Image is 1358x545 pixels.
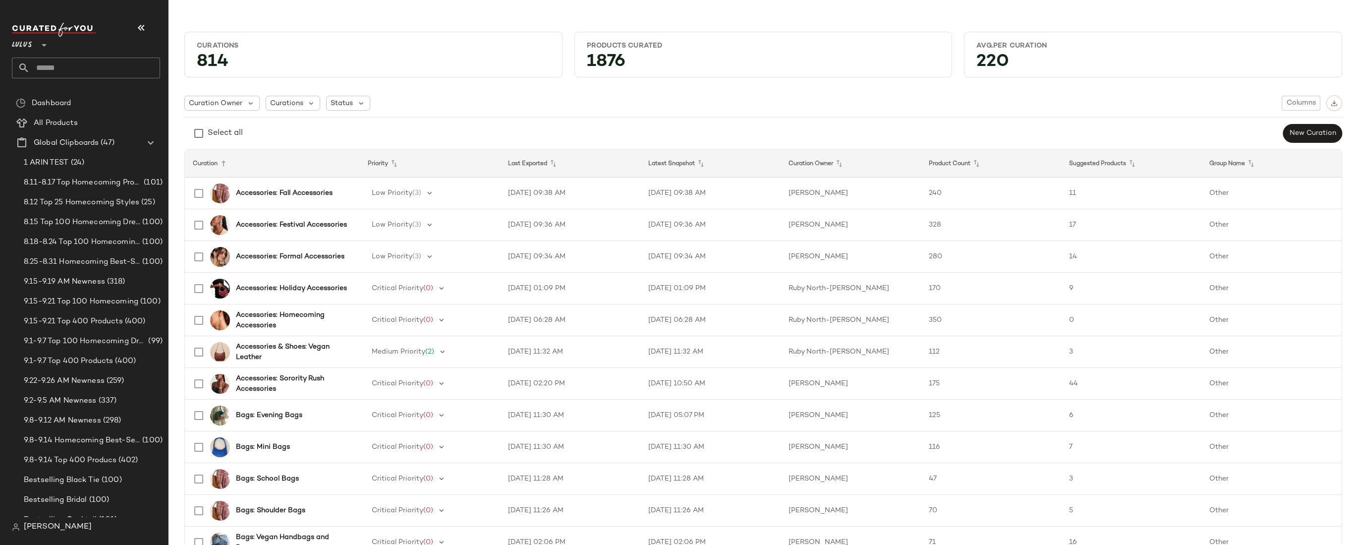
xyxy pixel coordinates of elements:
[146,336,163,347] span: (99)
[423,316,433,324] span: (0)
[1201,273,1342,304] td: Other
[921,209,1061,241] td: 328
[123,316,146,327] span: (400)
[1201,150,1342,178] th: Group Name
[1061,178,1201,209] td: 11
[372,221,412,229] span: Low Priority
[236,220,347,230] b: Accessories: Festival Accessories
[1201,495,1342,527] td: Other
[12,34,32,52] span: Lulus
[423,412,433,419] span: (0)
[423,443,433,451] span: (0)
[500,400,640,431] td: [DATE] 11:30 AM
[500,495,640,527] td: [DATE] 11:26 AM
[210,501,230,521] img: 2698451_01_OM_2025-08-06.jpg
[236,251,344,262] b: Accessories: Formal Accessories
[185,150,360,178] th: Curation
[12,23,96,37] img: cfy_white_logo.C9jOOHJF.svg
[101,415,121,426] span: (298)
[640,400,781,431] td: [DATE] 05:07 PM
[1201,368,1342,400] td: Other
[412,253,421,260] span: (3)
[105,276,125,288] span: (318)
[921,368,1061,400] td: 175
[372,348,425,356] span: Medium Priority
[24,475,100,486] span: Bestselling Black Tie
[372,285,423,292] span: Critical Priority
[210,437,230,457] img: 2638911_02_front_2025-08-27.jpg
[425,348,434,356] span: (2)
[24,177,142,188] span: 8.11-8.17 Top Homecoming Product
[210,374,230,394] img: 2720251_01_OM_2025-08-18.jpg
[1201,304,1342,336] td: Other
[99,137,114,149] span: (47)
[500,304,640,336] td: [DATE] 06:28 AM
[921,463,1061,495] td: 47
[921,400,1061,431] td: 125
[189,55,558,73] div: 814
[781,336,921,368] td: Ruby North-[PERSON_NAME]
[87,494,110,506] span: (100)
[640,368,781,400] td: [DATE] 10:50 AM
[968,55,1338,73] div: 220
[1286,99,1316,107] span: Columns
[500,431,640,463] td: [DATE] 11:30 AM
[12,523,20,531] img: svg%3e
[579,55,948,73] div: 1876
[34,118,78,129] span: All Products
[781,241,921,273] td: [PERSON_NAME]
[372,253,412,260] span: Low Priority
[140,435,163,446] span: (100)
[24,336,146,347] span: 9.1-9.7 Top 100 Homecoming Dresses
[1201,431,1342,463] td: Other
[976,41,1330,51] div: Avg.per Curation
[208,127,243,139] div: Select all
[236,505,305,516] b: Bags: Shoulder Bags
[640,150,781,178] th: Latest Snapshot
[1061,495,1201,527] td: 5
[921,150,1061,178] th: Product Count
[372,380,423,387] span: Critical Priority
[1061,400,1201,431] td: 6
[97,395,117,407] span: (337)
[24,256,140,268] span: 8.25-8.31 Homecoming Best-Sellers
[921,495,1061,527] td: 70
[640,273,781,304] td: [DATE] 01:09 PM
[24,197,139,208] span: 8.12 Top 25 Homecoming Styles
[32,98,71,109] span: Dashboard
[24,157,69,169] span: 1 ARIN TEST
[140,256,163,268] span: (100)
[500,241,640,273] td: [DATE] 09:34 AM
[500,368,640,400] td: [DATE] 02:20 PM
[1061,150,1201,178] th: Suggested Products
[34,137,99,149] span: Global Clipboards
[1283,124,1342,143] button: New Curation
[1201,463,1342,495] td: Other
[640,495,781,527] td: [DATE] 11:26 AM
[210,406,230,425] img: 2698431_01_OM_2025-08-26.jpg
[781,150,921,178] th: Curation Owner
[372,189,412,197] span: Low Priority
[781,400,921,431] td: [PERSON_NAME]
[210,310,230,330] img: 2754491_01_OM_2025-09-19.jpg
[189,98,242,109] span: Curation Owner
[372,475,423,483] span: Critical Priority
[113,356,136,367] span: (400)
[105,375,124,387] span: (259)
[24,455,116,466] span: 9.8-9.14 Top 400 Producs
[1061,273,1201,304] td: 9
[1061,431,1201,463] td: 7
[210,279,230,299] img: 2716211_01_OM_2025-09-10.jpg
[210,342,230,362] img: 2756711_02_front_2025-09-12.jpg
[500,336,640,368] td: [DATE] 11:32 AM
[1061,463,1201,495] td: 3
[270,98,303,109] span: Curations
[423,380,433,387] span: (0)
[781,463,921,495] td: [PERSON_NAME]
[781,209,921,241] td: [PERSON_NAME]
[24,514,97,526] span: Bestselling Cocktail
[500,463,640,495] td: [DATE] 11:28 AM
[138,296,161,307] span: (100)
[24,296,138,307] span: 9.15-9.21 Top 100 Homecoming
[640,209,781,241] td: [DATE] 09:36 AM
